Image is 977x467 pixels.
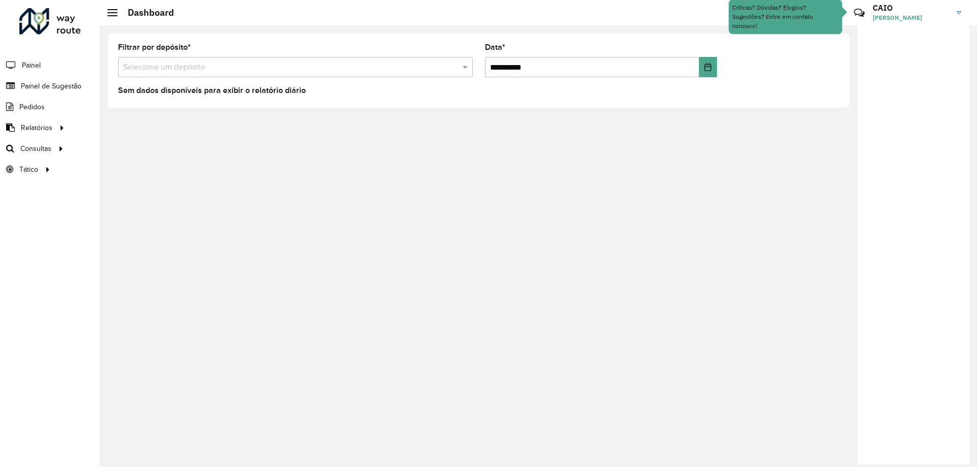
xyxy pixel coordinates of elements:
span: Painel [22,60,41,71]
span: Relatórios [21,122,52,133]
h2: Dashboard [118,7,174,18]
span: [PERSON_NAME] [873,13,949,22]
span: Consultas [20,143,51,154]
label: Data [485,41,505,53]
button: Choose Date [699,57,717,77]
span: Tático [19,164,38,175]
label: Sem dados disponíveis para exibir o relatório diário [118,84,306,97]
span: Pedidos [19,102,45,112]
span: Painel de Sugestão [21,81,81,91]
h3: CAIO [873,3,949,13]
a: Contato Rápido [848,2,870,24]
label: Filtrar por depósito [118,41,191,53]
